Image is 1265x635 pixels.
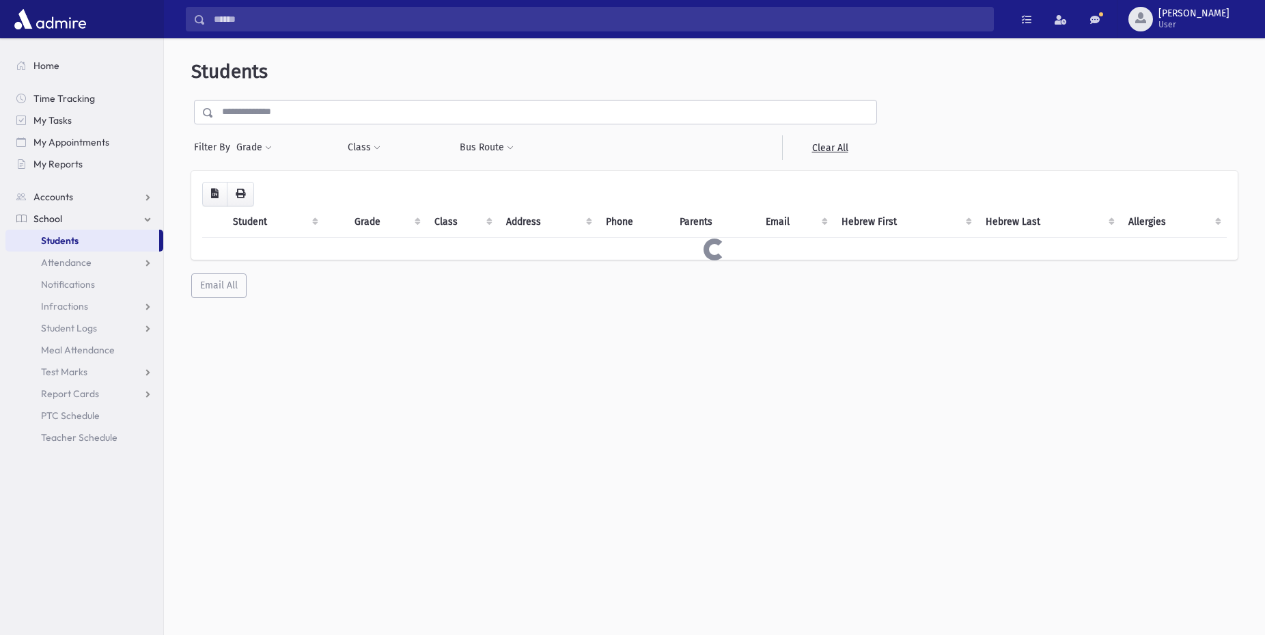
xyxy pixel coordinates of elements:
a: Teacher Schedule [5,427,163,448]
span: Meal Attendance [41,344,115,356]
th: Phone [598,206,671,238]
a: Infractions [5,295,163,317]
span: PTC Schedule [41,409,100,422]
span: Students [41,234,79,247]
button: Class [347,135,381,160]
a: Test Marks [5,361,163,383]
a: Students [5,230,159,252]
span: User [1158,19,1229,30]
span: Students [191,60,268,83]
button: Grade [236,135,273,160]
button: CSV [202,182,227,206]
th: Parents [671,206,757,238]
a: School [5,208,163,230]
a: Home [5,55,163,77]
span: Filter By [194,140,236,154]
th: Address [498,206,597,238]
span: Student Logs [41,322,97,334]
span: Time Tracking [33,92,95,105]
span: Test Marks [41,366,87,378]
a: My Tasks [5,109,163,131]
a: Notifications [5,273,163,295]
span: Home [33,59,59,72]
th: Email [757,206,833,238]
input: Search [206,7,993,31]
span: Infractions [41,300,88,312]
a: Attendance [5,252,163,273]
th: Class [426,206,499,238]
span: My Reports [33,158,83,170]
span: My Tasks [33,114,72,126]
th: Student [225,206,324,238]
th: Hebrew Last [977,206,1120,238]
span: [PERSON_NAME] [1158,8,1229,19]
a: Meal Attendance [5,339,163,361]
a: PTC Schedule [5,405,163,427]
a: Student Logs [5,317,163,339]
span: Report Cards [41,388,99,400]
span: Notifications [41,278,95,291]
span: My Appointments [33,136,109,148]
a: Accounts [5,186,163,208]
span: Attendance [41,256,92,269]
th: Allergies [1120,206,1227,238]
button: Email All [191,273,247,298]
span: Accounts [33,191,73,203]
a: My Appointments [5,131,163,153]
img: AdmirePro [11,5,89,33]
span: School [33,213,62,225]
a: Report Cards [5,383,163,405]
button: Print [227,182,254,206]
a: Clear All [782,135,877,160]
th: Hebrew First [833,206,977,238]
a: Time Tracking [5,87,163,109]
th: Grade [346,206,426,238]
span: Teacher Schedule [41,431,117,444]
button: Bus Route [459,135,514,160]
a: My Reports [5,153,163,175]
